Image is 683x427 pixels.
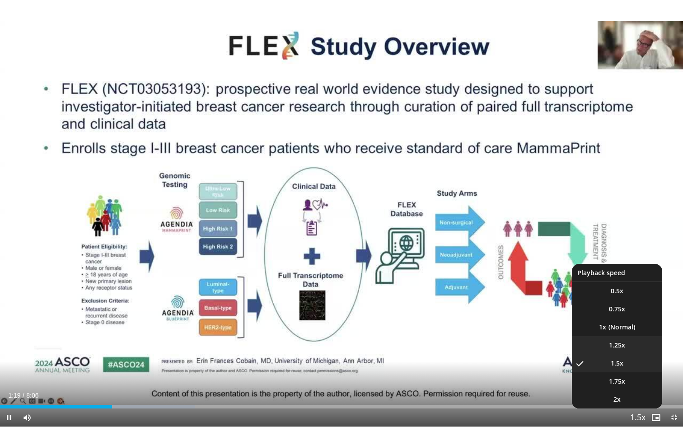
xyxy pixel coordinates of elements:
[647,408,665,427] button: Enable picture-in-picture mode
[609,305,625,314] span: 0.75x
[611,359,623,368] span: 1.5x
[609,341,625,350] span: 1.25x
[629,408,647,427] button: Playback Rate
[26,392,38,399] span: 8:06
[665,408,683,427] button: Exit Fullscreen
[613,395,621,404] span: 2x
[599,323,606,332] span: 1x
[611,286,623,296] span: 0.5x
[609,377,625,386] span: 1.75x
[18,408,36,427] button: Mute
[8,392,20,399] span: 1:19
[23,392,24,399] span: /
